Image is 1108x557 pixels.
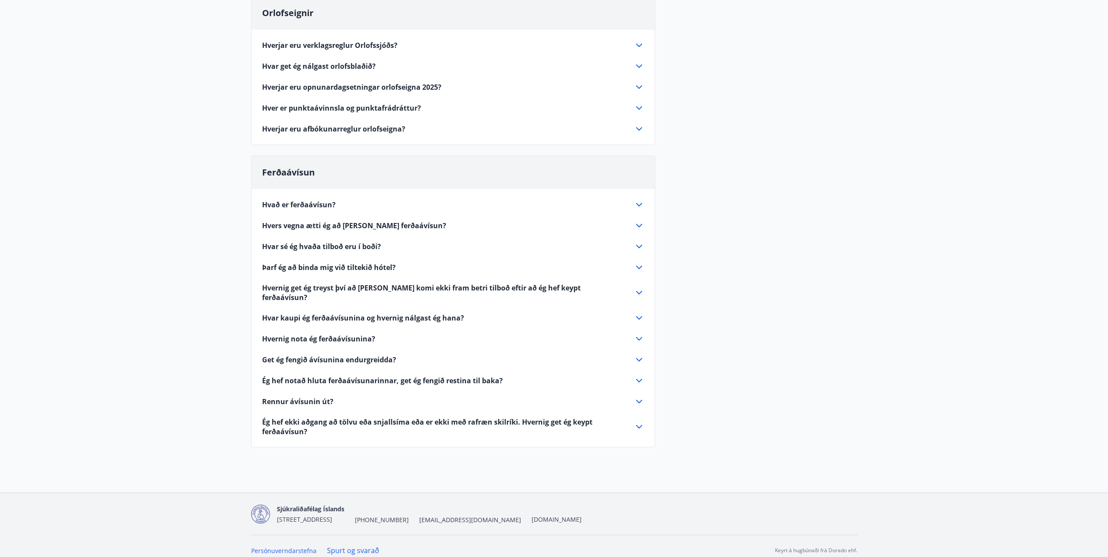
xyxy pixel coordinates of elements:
a: Persónuverndarstefna [251,547,317,555]
span: Hvernig get ég treyst því að [PERSON_NAME] komi ekki fram betri tilboð eftir að ég hef keypt ferð... [262,283,623,302]
span: Hvers vegna ætti ég að [PERSON_NAME] ferðaávísun? [262,221,446,230]
div: Hvar kaupi ég ferðaávísunina og hvernig nálgast ég hana? [262,313,644,323]
span: Get ég fengið ávísunina endurgreidda? [262,355,396,365]
span: Rennur ávísunin út? [262,397,333,406]
div: Hvar sé ég hvaða tilboð eru í boði? [262,241,644,252]
div: Hvar get ég nálgast orlofsblaðið? [262,61,644,71]
div: Ég hef notað hluta ferðaávísunarinnar, get ég fengið restina til baka? [262,375,644,386]
a: Spurt og svarað [327,546,379,555]
div: Hverjar eru verklagsreglur Orlofssjóðs? [262,40,644,51]
span: Sjúkraliðafélag Íslands [277,505,344,513]
span: Hverjar eru verklagsreglur Orlofssjóðs? [262,41,397,50]
div: Get ég fengið ávísunina endurgreidda? [262,354,644,365]
span: Hverjar eru afbókunarreglur orlofseigna? [262,124,405,134]
span: [PHONE_NUMBER] [355,516,409,524]
span: Ferðaávísun [262,166,315,178]
div: Rennur ávísunin út? [262,396,644,407]
span: Orlofseignir [262,7,313,19]
div: Þarf ég að binda mig við tiltekið hótel? [262,262,644,273]
div: Ég hef ekki aðgang að tölvu eða snjallsíma eða er ekki með rafræn skilríki. Hvernig get ég keypt ... [262,417,644,436]
span: Hvernig nota ég ferðaávísunina? [262,334,375,344]
span: Ég hef ekki aðgang að tölvu eða snjallsíma eða er ekki með rafræn skilríki. Hvernig get ég keypt ... [262,417,623,436]
img: d7T4au2pYIU9thVz4WmmUT9xvMNnFvdnscGDOPEg.png [251,505,270,523]
span: Hverjar eru opnunardagsetningar orlofseigna 2025? [262,82,441,92]
div: Hverjar eru afbókunarreglur orlofseigna? [262,124,644,134]
div: Hver er punktaávinnsla og punktafrádráttur? [262,103,644,113]
a: [DOMAIN_NAME] [532,515,582,523]
span: Hvar get ég nálgast orlofsblaðið? [262,61,376,71]
span: Hver er punktaávinnsla og punktafrádráttur? [262,103,421,113]
span: Hvað er ferðaávísun? [262,200,336,209]
div: Hvers vegna ætti ég að [PERSON_NAME] ferðaávísun? [262,220,644,231]
div: Hverjar eru opnunardagsetningar orlofseigna 2025? [262,82,644,92]
span: [EMAIL_ADDRESS][DOMAIN_NAME] [419,516,521,524]
p: Keyrt á hugbúnaði frá Dorado ehf. [775,547,857,554]
span: Hvar sé ég hvaða tilboð eru í boði? [262,242,381,251]
span: Hvar kaupi ég ferðaávísunina og hvernig nálgast ég hana? [262,313,464,323]
span: Ég hef notað hluta ferðaávísunarinnar, get ég fengið restina til baka? [262,376,503,385]
span: [STREET_ADDRESS] [277,515,332,523]
div: Hvernig nota ég ferðaávísunina? [262,334,644,344]
div: Hvað er ferðaávísun? [262,199,644,210]
div: Hvernig get ég treyst því að [PERSON_NAME] komi ekki fram betri tilboð eftir að ég hef keypt ferð... [262,283,644,302]
span: Þarf ég að binda mig við tiltekið hótel? [262,263,396,272]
